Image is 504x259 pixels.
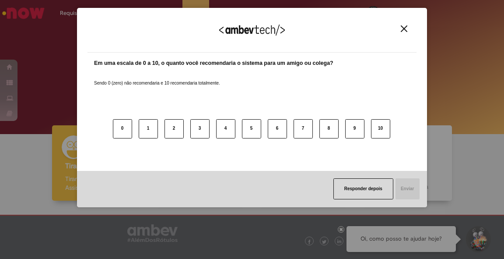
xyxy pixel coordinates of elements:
[345,119,364,138] button: 9
[319,119,339,138] button: 8
[294,119,313,138] button: 7
[216,119,235,138] button: 4
[268,119,287,138] button: 6
[113,119,132,138] button: 0
[371,119,390,138] button: 10
[139,119,158,138] button: 1
[333,178,393,199] button: Responder depois
[94,70,220,86] label: Sendo 0 (zero) não recomendaria e 10 recomendaria totalmente.
[401,25,407,32] img: Close
[164,119,184,138] button: 2
[398,25,410,32] button: Close
[242,119,261,138] button: 5
[219,25,285,35] img: Logo Ambevtech
[190,119,210,138] button: 3
[94,59,333,67] label: Em uma escala de 0 a 10, o quanto você recomendaria o sistema para um amigo ou colega?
